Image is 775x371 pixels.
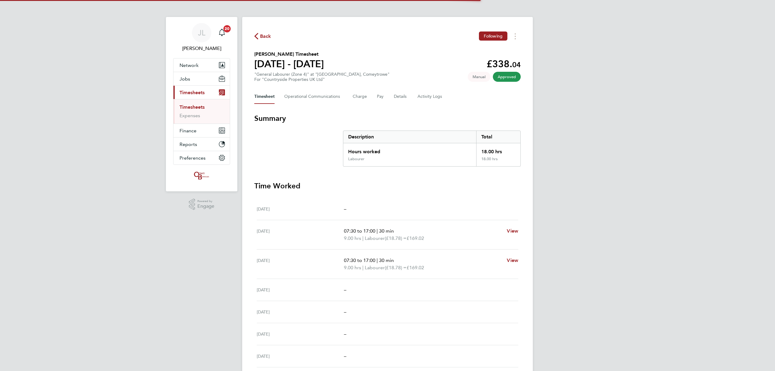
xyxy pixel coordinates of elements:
a: Powered byEngage [189,199,215,210]
span: | [377,257,378,263]
h1: [DATE] - [DATE] [254,58,324,70]
span: £169.02 [407,265,424,270]
button: Operational Communications [284,89,343,104]
span: | [362,235,364,241]
span: 20 [223,25,231,32]
span: £169.02 [407,235,424,241]
h3: Summary [254,114,521,123]
div: [DATE] [257,308,344,316]
div: Labourer [348,157,364,161]
div: [DATE] [257,353,344,360]
span: 9.00 hrs [344,265,361,270]
h3: Time Worked [254,181,521,191]
div: For "Countryside Properties UK Ltd" [254,77,390,82]
button: Following [479,31,507,41]
span: Timesheets [180,90,205,95]
button: Details [394,89,408,104]
span: Engage [197,204,214,209]
div: "General Labourer (Zone 4)" at "[GEOGRAPHIC_DATA], Comeytrowe" [254,72,390,82]
div: Total [476,131,520,143]
button: Timesheets Menu [510,31,521,41]
button: Pay [377,89,384,104]
span: JL [198,29,205,37]
app-decimal: £338. [486,58,521,70]
span: (£18.78) = [385,235,407,241]
a: 20 [216,23,228,42]
div: Summary [343,131,521,167]
span: | [377,228,378,234]
span: This timesheet was manually created. [468,72,490,82]
span: 04 [512,60,521,69]
button: Network [173,58,230,72]
span: 30 min [379,257,394,263]
a: Timesheets [180,104,205,110]
h2: [PERSON_NAME] Timesheet [254,51,324,58]
span: 07:30 to 17:00 [344,257,375,263]
nav: Main navigation [166,17,237,191]
span: Labourer [365,235,385,242]
span: 07:30 to 17:00 [344,228,375,234]
div: Timesheets [173,99,230,124]
div: [DATE] [257,330,344,338]
a: View [507,257,518,264]
span: Jordan Lee [173,45,230,52]
button: Jobs [173,72,230,85]
button: Preferences [173,151,230,164]
span: This timesheet has been approved. [493,72,521,82]
a: Expenses [180,113,200,118]
button: Timesheets [173,86,230,99]
span: – [344,206,346,212]
a: JL[PERSON_NAME] [173,23,230,52]
span: (£18.78) = [385,265,407,270]
span: Network [180,62,199,68]
span: – [344,309,346,315]
span: Labourer [365,264,385,271]
span: Reports [180,141,197,147]
div: [DATE] [257,205,344,213]
span: – [344,353,346,359]
span: – [344,331,346,337]
span: View [507,257,518,263]
button: Back [254,32,271,40]
button: Activity Logs [417,89,443,104]
span: 9.00 hrs [344,235,361,241]
button: Timesheet [254,89,275,104]
span: | [362,265,364,270]
span: Following [484,33,503,39]
a: View [507,227,518,235]
span: View [507,228,518,234]
span: Powered by [197,199,214,204]
span: Back [260,33,271,40]
span: Jobs [180,76,190,82]
span: Preferences [180,155,206,161]
div: 18.00 hrs [476,157,520,166]
div: [DATE] [257,286,344,293]
button: Charge [353,89,367,104]
button: Finance [173,124,230,137]
div: [DATE] [257,257,344,271]
div: 18.00 hrs [476,143,520,157]
span: Finance [180,128,196,134]
span: 30 min [379,228,394,234]
a: Go to home page [173,171,230,181]
div: Description [343,131,476,143]
div: Hours worked [343,143,476,157]
span: – [344,287,346,293]
img: oneillandbrennan-logo-retina.png [193,171,210,181]
button: Reports [173,137,230,151]
div: [DATE] [257,227,344,242]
